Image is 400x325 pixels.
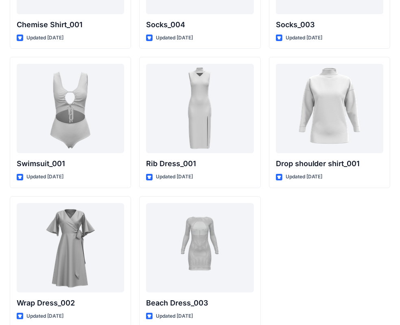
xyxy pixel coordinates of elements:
[286,34,323,42] p: Updated [DATE]
[276,158,383,169] p: Drop shoulder shirt_001
[17,203,124,292] a: Wrap Dress_002
[26,312,63,321] p: Updated [DATE]
[286,173,323,181] p: Updated [DATE]
[17,19,124,30] p: Chemise Shirt_001
[276,64,383,153] a: Drop shoulder shirt_001
[146,203,254,292] a: Beach Dress_003
[17,297,124,309] p: Wrap Dress_002
[146,19,254,30] p: Socks_004
[156,312,193,321] p: Updated [DATE]
[156,173,193,181] p: Updated [DATE]
[156,34,193,42] p: Updated [DATE]
[17,158,124,169] p: Swimsuit_001
[146,64,254,153] a: Rib Dress_001
[26,34,63,42] p: Updated [DATE]
[146,158,254,169] p: Rib Dress_001
[17,64,124,153] a: Swimsuit_001
[26,173,63,181] p: Updated [DATE]
[146,297,254,309] p: Beach Dress_003
[276,19,383,30] p: Socks_003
